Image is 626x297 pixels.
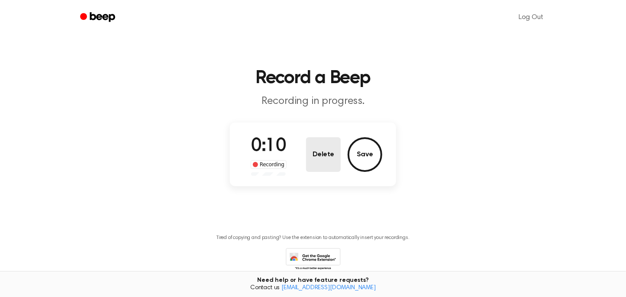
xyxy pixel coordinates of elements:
[251,160,287,169] div: Recording
[251,137,286,155] span: 0:10
[510,7,552,28] a: Log Out
[91,69,535,87] h1: Record a Beep
[74,9,123,26] a: Beep
[348,137,382,172] button: Save Audio Record
[147,94,479,109] p: Recording in progress.
[5,284,621,292] span: Contact us
[306,137,341,172] button: Delete Audio Record
[216,235,410,241] p: Tired of copying and pasting? Use the extension to automatically insert your recordings.
[281,285,376,291] a: [EMAIL_ADDRESS][DOMAIN_NAME]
